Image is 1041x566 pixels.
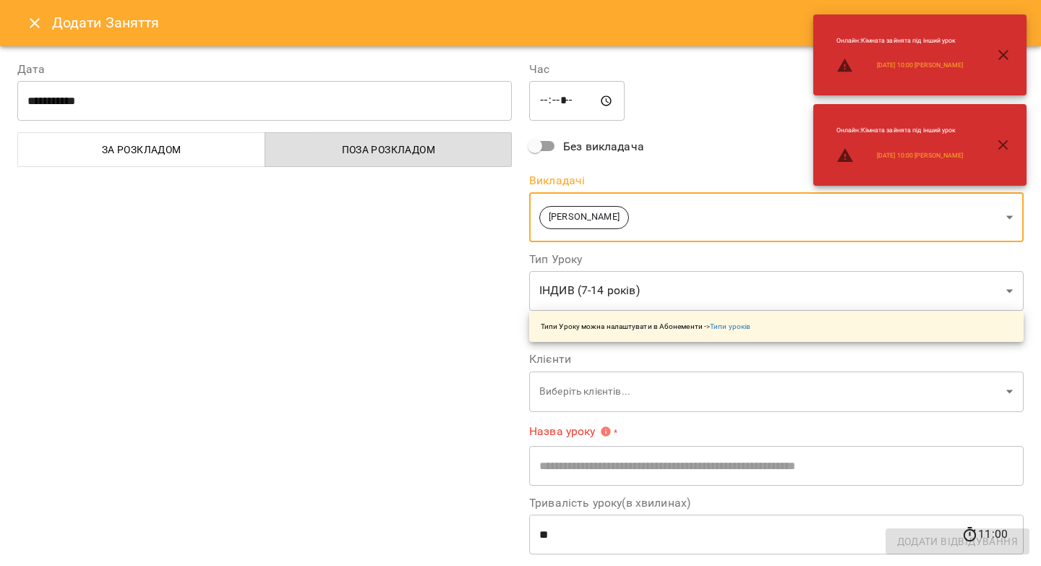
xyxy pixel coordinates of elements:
span: Без викладача [563,138,644,155]
a: [DATE] 10:00 [PERSON_NAME] [877,151,963,160]
div: [PERSON_NAME] [529,192,1024,242]
div: Виберіть клієнтів... [529,371,1024,412]
button: Close [17,6,52,40]
label: Клієнти [529,353,1024,365]
h6: Додати Заняття [52,12,1024,34]
p: Виберіть клієнтів... [539,385,1001,399]
div: ІНДИВ (7-14 років) [529,271,1024,312]
label: Дата [17,64,512,75]
p: Типи Уроку можна налаштувати в Абонементи -> [541,321,750,332]
a: [DATE] 10:00 [PERSON_NAME] [877,61,963,70]
li: Онлайн : Кімната зайнята під інший урок [825,30,974,51]
button: За розкладом [17,132,265,167]
a: Типи уроків [710,322,750,330]
label: Викладачі [529,175,1024,186]
span: За розкладом [27,141,257,158]
label: Час [529,64,1024,75]
label: Тривалість уроку(в хвилинах) [529,497,1024,509]
label: Тип Уроку [529,254,1024,265]
li: Онлайн : Кімната зайнята під інший урок [825,120,974,141]
span: Поза розкладом [274,141,504,158]
span: [PERSON_NAME] [540,210,628,224]
span: Назва уроку [529,426,612,437]
svg: Вкажіть назву уроку або виберіть клієнтів [600,426,612,437]
button: Поза розкладом [265,132,513,167]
